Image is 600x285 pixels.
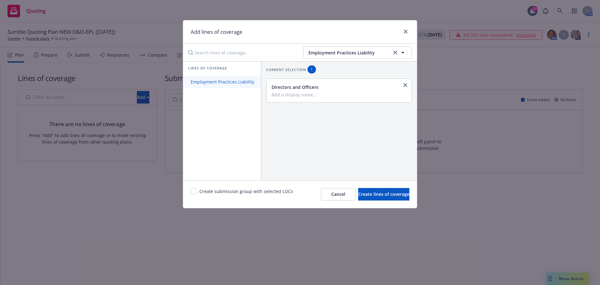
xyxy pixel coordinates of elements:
[183,79,262,85] span: Employment Practices Liability
[184,46,298,59] input: Search lines of coverage...
[199,188,293,201] span: Create submission group with selected LOCs
[303,46,412,59] button: Employment Practices Liabilityclear selection
[358,188,409,201] button: Create lines of coverage
[188,65,227,71] span: Lines of coverage
[272,84,405,90] div: Directors and Officers
[266,67,306,72] span: Current selection
[308,49,390,56] span: Employment Practices Liability
[402,28,409,35] a: close
[392,49,399,56] a: clear selection
[331,191,345,197] span: Cancel
[402,81,409,89] a: close
[358,191,409,197] span: Create lines of coverage
[272,92,405,97] input: Add a display name...
[321,188,356,201] button: Cancel
[310,67,313,72] span: 1
[191,28,242,36] h1: Add lines of coverage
